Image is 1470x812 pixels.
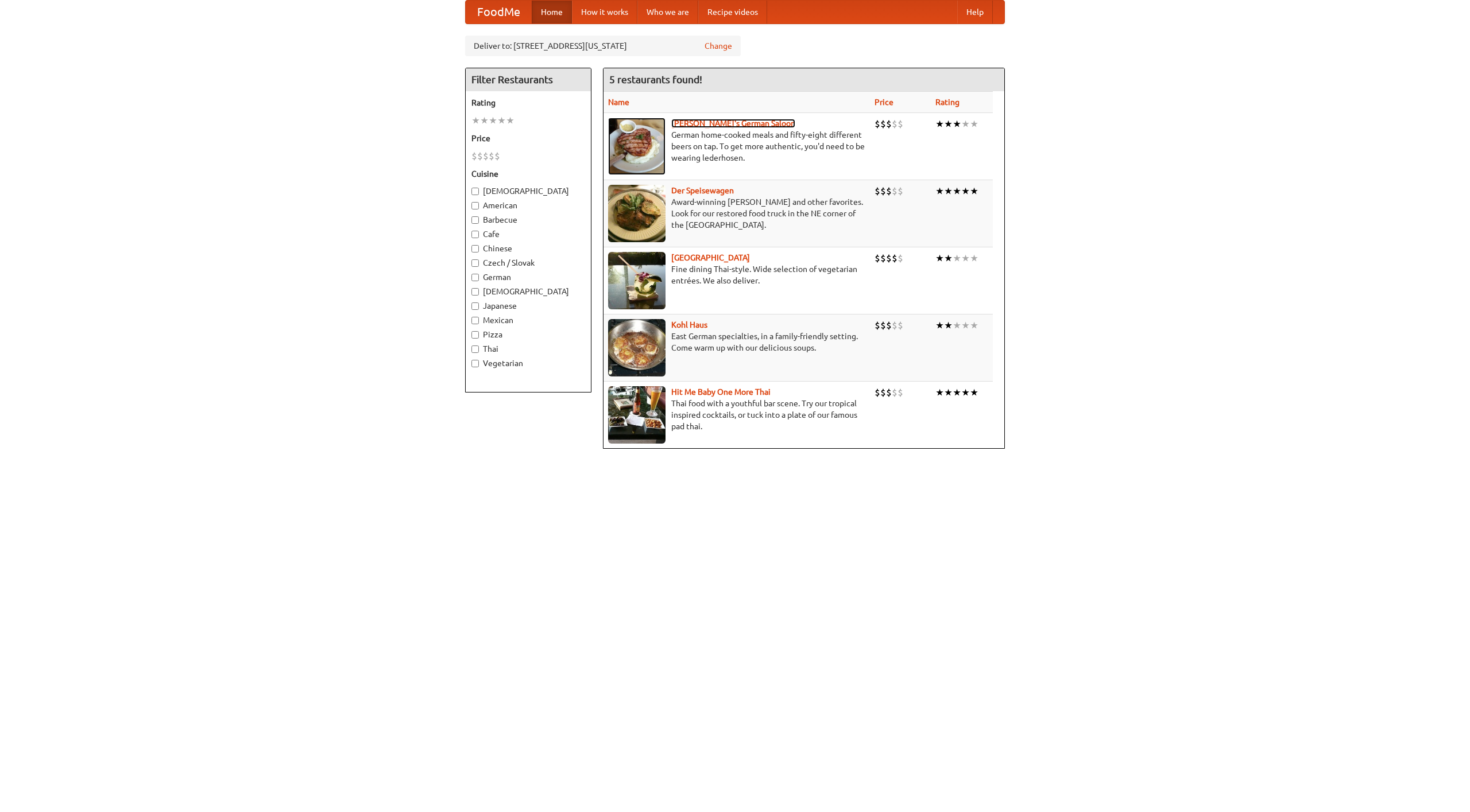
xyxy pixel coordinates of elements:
p: Award-winning [PERSON_NAME] and other favorites. Look for our restored food truck in the NE corne... [608,196,865,231]
a: Name [608,98,629,107]
li: ★ [970,319,978,332]
input: Thai [471,345,479,353]
input: Chinese [471,245,479,252]
li: $ [880,386,886,399]
p: German home-cooked meals and fifty-eight different beers on tap. To get more authentic, you'd nee... [608,129,865,164]
li: ★ [944,386,953,399]
input: Japanese [471,302,479,310]
li: $ [880,319,886,332]
li: $ [892,386,898,399]
input: German [471,274,479,281]
p: Thai food with a youthful bar scene. Try our tropical inspired cocktails, or tuck into a plate of... [608,398,865,432]
li: $ [898,386,903,399]
li: ★ [953,386,961,399]
li: $ [489,150,494,162]
img: speisewagen.jpg [608,185,666,242]
h5: Rating [471,97,585,108]
a: Hit Me Baby One More Thai [671,387,771,397]
li: $ [477,150,483,162]
label: Vegetarian [471,358,585,369]
h5: Price [471,133,585,144]
label: Japanese [471,300,585,312]
a: Price [875,98,893,107]
input: American [471,202,479,209]
li: ★ [935,118,944,130]
li: ★ [961,252,970,265]
label: Barbecue [471,214,585,226]
li: ★ [970,118,978,130]
div: Deliver to: [STREET_ADDRESS][US_STATE] [465,36,741,56]
li: ★ [935,386,944,399]
li: ★ [953,118,961,130]
input: Cafe [471,231,479,238]
img: esthers.jpg [608,118,666,175]
h5: Cuisine [471,168,585,180]
a: Der Speisewagen [671,186,734,195]
input: Pizza [471,331,479,339]
input: Barbecue [471,216,479,224]
input: [DEMOGRAPHIC_DATA] [471,188,479,195]
li: $ [875,386,880,399]
li: ★ [970,252,978,265]
label: Cafe [471,228,585,240]
a: How it works [572,1,637,24]
ng-pluralize: 5 restaurants found! [609,74,702,85]
li: $ [898,319,903,332]
li: ★ [935,319,944,332]
li: ★ [961,185,970,197]
li: $ [880,118,886,130]
li: ★ [944,319,953,332]
a: Rating [935,98,960,107]
li: $ [880,185,886,197]
li: ★ [944,252,953,265]
li: $ [898,185,903,197]
li: $ [886,185,892,197]
h4: Filter Restaurants [466,68,591,91]
label: [DEMOGRAPHIC_DATA] [471,286,585,297]
p: East German specialties, in a family-friendly setting. Come warm up with our delicious soups. [608,331,865,353]
label: Pizza [471,329,585,340]
label: Chinese [471,243,585,254]
li: ★ [471,114,480,127]
img: kohlhaus.jpg [608,319,666,376]
a: Recipe videos [698,1,767,24]
li: ★ [961,319,970,332]
a: Kohl Haus [671,320,707,329]
li: $ [483,150,489,162]
input: Vegetarian [471,360,479,367]
li: $ [875,252,880,265]
p: Fine dining Thai-style. Wide selection of vegetarian entrées. We also deliver. [608,263,865,286]
li: ★ [953,185,961,197]
li: $ [898,118,903,130]
img: babythai.jpg [608,386,666,444]
label: German [471,271,585,283]
li: ★ [506,114,514,127]
label: Thai [471,343,585,355]
li: ★ [935,252,944,265]
a: Home [532,1,572,24]
li: ★ [489,114,497,127]
a: [PERSON_NAME]'s German Saloon [671,119,795,128]
li: $ [880,252,886,265]
li: ★ [970,386,978,399]
li: $ [875,118,880,130]
li: ★ [961,118,970,130]
li: $ [892,319,898,332]
li: $ [892,252,898,265]
li: ★ [953,319,961,332]
label: Czech / Slovak [471,257,585,269]
li: $ [898,252,903,265]
a: Help [957,1,993,24]
li: $ [471,150,477,162]
a: [GEOGRAPHIC_DATA] [671,253,750,262]
img: satay.jpg [608,252,666,309]
li: $ [494,150,500,162]
li: ★ [480,114,489,127]
li: $ [892,185,898,197]
li: ★ [944,118,953,130]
